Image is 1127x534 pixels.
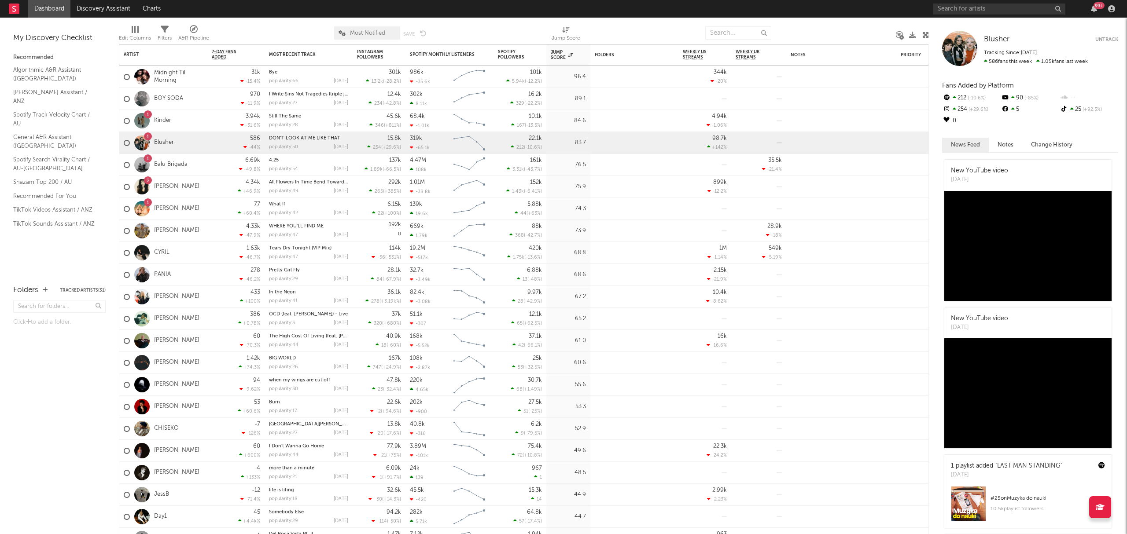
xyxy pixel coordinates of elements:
div: [DATE] [334,211,348,216]
a: life is lifing [269,488,294,493]
div: [DATE] [334,101,348,106]
div: 5 [1001,104,1059,115]
div: Pretty Girl Fly [269,268,348,273]
div: +46.9 % [238,188,260,194]
div: ( ) [506,188,542,194]
div: 25 [1060,104,1118,115]
div: ( ) [515,210,542,216]
svg: Chart title [449,132,489,154]
div: [DATE] [334,123,348,128]
span: +811 % [385,123,400,128]
a: #25onMuzyka do nauki10.5kplaylist followers [944,486,1112,528]
a: Spotify Track Velocity Chart / AU [13,110,97,128]
div: 254 [942,104,1001,115]
div: -517k [410,255,428,260]
span: -531 % [387,255,400,260]
span: 5.94k [512,79,525,84]
div: popularity: 50 [269,145,298,150]
span: Most Notified [350,30,385,36]
div: -46.2 % [239,276,260,282]
div: -3.49k [410,277,431,282]
span: +63 % [528,211,541,216]
div: 90 [1001,92,1059,104]
div: [DATE] [334,79,348,84]
span: 1.89k [370,167,383,172]
div: 19.2M [410,245,425,251]
div: 96.4 [551,72,586,82]
div: 16.2k [528,91,542,97]
div: Artist [124,52,190,57]
input: Search... [705,26,771,40]
span: -22.2 % [526,101,541,106]
a: OCD (feat. [PERSON_NAME]) - Live [269,312,348,317]
span: -85 % [1023,96,1039,101]
span: -42.8 % [384,101,400,106]
div: Jump Score [552,22,580,48]
div: ( ) [517,276,542,282]
div: [DATE] [334,255,348,260]
a: I Write Sins Not Tragedies (triple j Like A Version) [269,92,379,97]
div: ( ) [372,254,401,260]
a: [PERSON_NAME] [154,183,199,190]
svg: Chart title [449,176,489,198]
span: 329 [516,101,524,106]
div: New YouTube video [951,166,1008,176]
span: -67.9 % [384,277,400,282]
span: Blusher [984,36,1009,43]
span: -12.2 % [526,79,541,84]
span: 234 [374,101,383,106]
span: -56 [377,255,385,260]
div: 3.94k [246,113,260,119]
div: 6.69k [245,157,260,163]
div: 76.5 [551,160,586,170]
div: 108k [410,167,427,172]
div: 68.8 [551,248,586,258]
a: Balu Brigada [154,161,188,168]
div: Jump Score [552,33,580,44]
div: -44 % [243,144,260,150]
div: -31.6 % [240,122,260,128]
svg: Chart title [449,286,489,308]
span: 265 [375,189,383,194]
div: 6.15k [387,201,401,207]
div: Bye [269,70,348,75]
div: Spotify Followers [498,49,529,60]
a: I Don't Wanna Go Home [269,444,324,449]
a: [PERSON_NAME] [154,315,199,322]
div: 74.3 [551,204,586,214]
div: popularity: 28 [269,123,298,128]
div: 0 [357,220,401,241]
a: [PERSON_NAME] [154,337,199,344]
div: 45.6k [387,113,401,119]
a: What If [269,202,285,207]
div: I Write Sins Not Tragedies (triple j Like A Version) [269,92,348,97]
div: 19.6k [410,211,428,216]
div: Filters [158,33,172,44]
div: 12.4k [387,91,401,97]
span: Weekly US Streams [683,49,714,60]
a: [PERSON_NAME] [154,403,199,410]
span: -10.6 % [525,145,541,150]
button: Save [403,32,415,37]
div: 1M [719,245,727,251]
div: 549k [769,245,782,251]
a: Recommended For You [13,191,97,201]
a: Bye [269,70,277,75]
a: [PERSON_NAME] [154,469,199,476]
div: [DATE] [951,176,1008,184]
div: Recommended [13,52,106,63]
button: 99+ [1091,5,1097,12]
div: +142 % [707,144,727,150]
a: [PERSON_NAME] [154,205,199,212]
div: Click to add a folder. [13,317,106,328]
div: 669k [410,223,424,229]
div: 84.6 [551,116,586,126]
div: 986k [410,69,424,75]
a: JessB [154,491,169,498]
span: 254 [373,145,381,150]
div: 8.11k [410,101,427,106]
div: # 25 on Muzyka do nauki [991,493,1105,504]
a: Somebody Else [269,510,304,515]
div: 420k [529,245,542,251]
div: 114k [389,245,401,251]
